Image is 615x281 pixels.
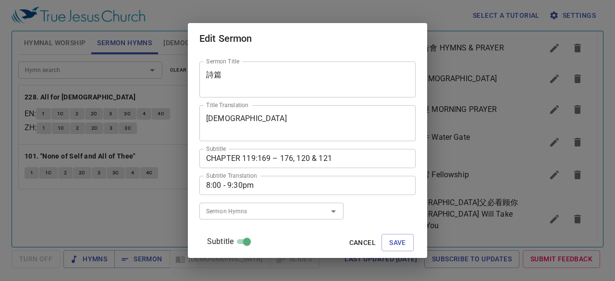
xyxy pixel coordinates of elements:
[206,181,409,190] textarea: 8:00 - 9:30pm
[389,237,406,249] span: Save
[199,31,416,46] h2: Edit Sermon
[207,236,234,247] span: Subtitle
[345,234,380,252] button: Cancel
[327,205,340,218] button: Open
[349,237,376,249] span: Cancel
[154,37,167,46] li: 228
[151,30,170,35] p: Hymns 詩
[206,114,409,132] textarea: [DEMOGRAPHIC_DATA]
[25,29,110,36] div: CHAPTER 119:169 – 176, 120 & 121
[206,154,409,163] textarea: CHAPTER 119:169 – 176, 120 & 121
[53,6,82,26] div: 詩篇
[154,46,167,55] li: 101
[381,234,414,252] button: Save
[51,61,83,67] div: 8:00 - 9:30pm
[206,70,409,88] textarea: 詩篇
